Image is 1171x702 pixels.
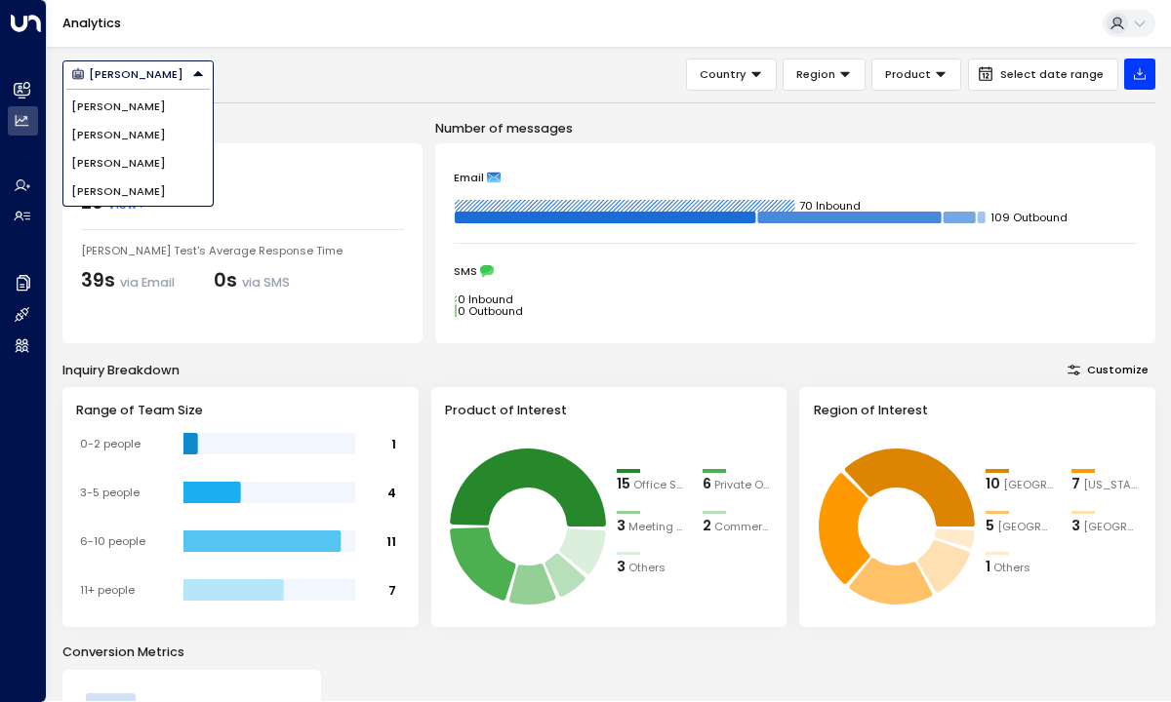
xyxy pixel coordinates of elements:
span: Office Space [633,477,687,493]
button: Customize [1061,359,1155,380]
div: 39s [81,267,175,295]
button: Select date range [968,58,1118,91]
div: 7New York [1071,474,1142,495]
div: 3Meeting Room [617,516,687,537]
div: 0s [214,267,290,295]
div: 6Private Office [703,474,773,495]
tspan: 6-10 people [80,533,145,549]
span: Private Office [714,477,773,493]
p: Conversion Metrics [62,643,1155,661]
tspan: 0 Inbound [458,292,513,307]
button: Region [783,58,866,91]
span: Fitzrovia [997,519,1056,535]
span: Commercial [714,519,773,535]
div: 1 [986,557,990,578]
div: 7 [1071,474,1080,495]
div: 3 [617,516,626,537]
span: via SMS [242,274,290,291]
span: Country [700,65,747,83]
button: Product [871,58,961,91]
div: SMS [454,264,1137,278]
tspan: 70 Inbound [800,198,862,214]
tspan: 0-2 people [80,436,141,451]
div: 10 [986,474,1000,495]
h3: Region of Interest [814,401,1142,419]
button: [PERSON_NAME] [62,60,214,89]
span: via Email [120,274,175,291]
button: Country [686,58,777,91]
div: 1Others [986,557,1056,578]
span: Region [796,65,835,83]
div: [PERSON_NAME] [71,67,183,81]
div: 3 [1071,516,1080,537]
a: Analytics [62,15,121,31]
h3: Product of Interest [445,401,773,419]
span: Product [885,65,931,83]
div: 6 [703,474,711,495]
p: Number of messages [435,119,1155,137]
tspan: 1 [391,435,396,451]
span: [PERSON_NAME] [71,98,166,115]
tspan: 4 [387,484,396,500]
div: 5Fitzrovia [986,516,1056,537]
span: Email [454,171,484,184]
tspan: 0 Outbound [458,303,523,319]
span: [PERSON_NAME] [71,127,166,143]
div: 15 [617,474,630,495]
div: 2 [703,516,711,537]
span: [PERSON_NAME] [71,155,166,172]
h3: Range of Team Size [76,401,404,419]
span: New York [1083,477,1142,493]
span: [PERSON_NAME] [71,183,166,200]
div: Number of Inquiries [81,163,404,181]
div: 2Commercial [703,516,773,537]
span: San Francisco [1083,519,1142,535]
span: Meeting Room [628,519,687,535]
div: 5 [986,516,994,537]
div: 3Others [617,557,687,578]
span: Select date range [1000,68,1104,81]
div: [PERSON_NAME] Test's Average Response Time [81,243,404,259]
div: 15Office Space [617,474,687,495]
tspan: 109 Outbound [990,210,1068,225]
tspan: 3-5 people [80,485,140,500]
tspan: 11+ people [80,582,135,598]
span: Others [628,560,666,576]
div: 3 [617,557,626,578]
div: Button group with a nested menu [62,60,214,89]
div: 3San Francisco [1071,516,1142,537]
p: Engagement Metrics [62,119,423,137]
tspan: 7 [388,581,396,598]
span: Others [993,560,1030,576]
span: Manchester [1003,477,1056,493]
div: Inquiry Breakdown [62,361,180,379]
div: 10Manchester [986,474,1056,495]
tspan: 11 [386,532,396,549]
